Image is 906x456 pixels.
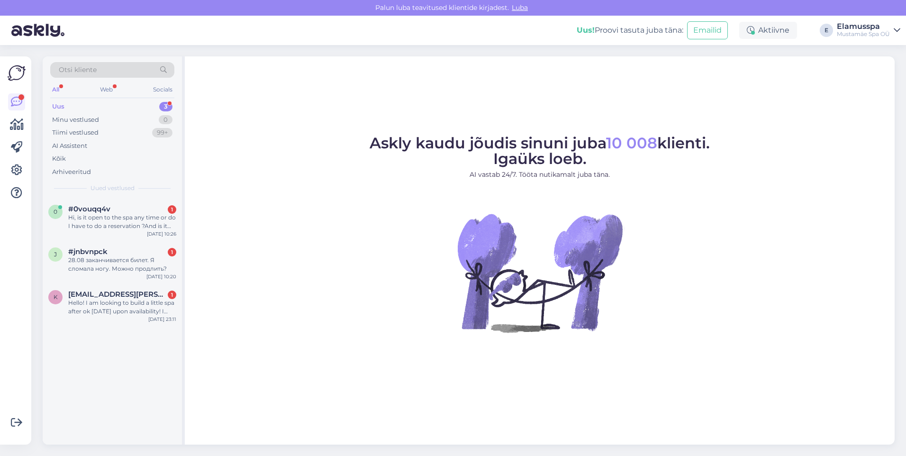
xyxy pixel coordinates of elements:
div: Hi, is it open to the spa any time or do I have to do a reservation ?And is it free to every pool... [68,213,176,230]
div: 99+ [152,128,172,137]
div: [DATE] 10:26 [147,230,176,237]
div: Elamusspa [837,23,890,30]
img: No Chat active [454,187,625,358]
div: Tiimi vestlused [52,128,99,137]
div: 0 [159,115,172,125]
span: Otsi kliente [59,65,97,75]
div: AI Assistent [52,141,87,151]
div: 1 [168,291,176,299]
span: 0 [54,208,57,215]
span: #0vouqq4v [68,205,110,213]
div: 28.08 заканчивается билет. Я сломала ногу. Можно продлить? [68,256,176,273]
div: Kõik [52,154,66,164]
div: Arhiveeritud [52,167,91,177]
div: [DATE] 10:20 [146,273,176,280]
span: kaylamarie.mclain@gmail.com [68,290,167,299]
span: Luba [509,3,531,12]
div: Hello! I am looking to build a little spa after ok [DATE] upon availability! I was hoping to do a... [68,299,176,316]
div: Aktiivne [739,22,797,39]
span: Askly kaudu jõudis sinuni juba klienti. Igaüks loeb. [370,134,710,168]
a: ElamusspaMustamäe Spa OÜ [837,23,900,38]
div: Minu vestlused [52,115,99,125]
div: Web [98,83,115,96]
div: Proovi tasuta juba täna: [577,25,683,36]
div: Socials [151,83,174,96]
span: j [54,251,57,258]
div: 3 [159,102,172,111]
div: 1 [168,205,176,214]
div: E [820,24,833,37]
span: 10 008 [606,134,657,152]
div: 1 [168,248,176,256]
div: Mustamäe Spa OÜ [837,30,890,38]
div: All [50,83,61,96]
button: Emailid [687,21,728,39]
b: Uus! [577,26,595,35]
p: AI vastab 24/7. Tööta nutikamalt juba täna. [370,170,710,180]
span: k [54,293,58,301]
span: Uued vestlused [91,184,135,192]
span: #jnbvnpck [68,247,108,256]
img: Askly Logo [8,64,26,82]
div: Uus [52,102,64,111]
div: [DATE] 23:11 [148,316,176,323]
